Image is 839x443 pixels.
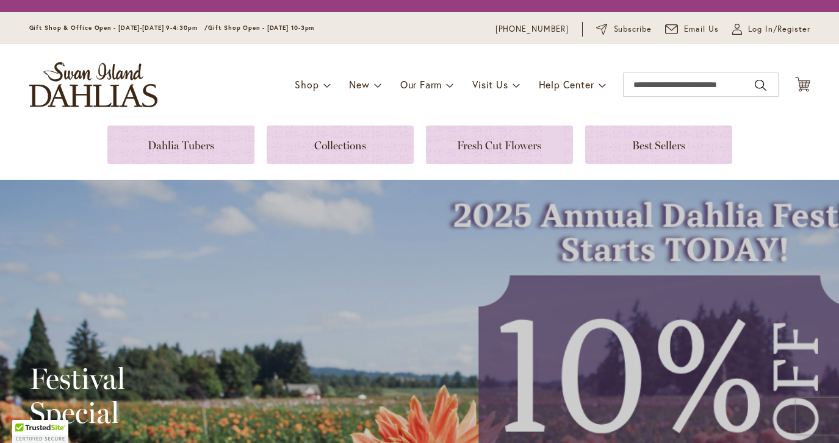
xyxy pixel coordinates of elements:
span: Help Center [539,78,594,91]
span: Shop [295,78,319,91]
span: Visit Us [472,78,508,91]
a: store logo [29,62,157,107]
h2: Festival Special [29,361,346,430]
a: Subscribe [596,23,652,35]
span: Log In/Register [748,23,810,35]
a: Email Us [665,23,719,35]
span: Gift Shop Open - [DATE] 10-3pm [208,24,314,32]
span: Our Farm [400,78,442,91]
a: Log In/Register [732,23,810,35]
button: Search [755,76,766,95]
span: New [349,78,369,91]
span: Email Us [684,23,719,35]
span: Gift Shop & Office Open - [DATE]-[DATE] 9-4:30pm / [29,24,209,32]
a: [PHONE_NUMBER] [495,23,569,35]
span: Subscribe [614,23,652,35]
